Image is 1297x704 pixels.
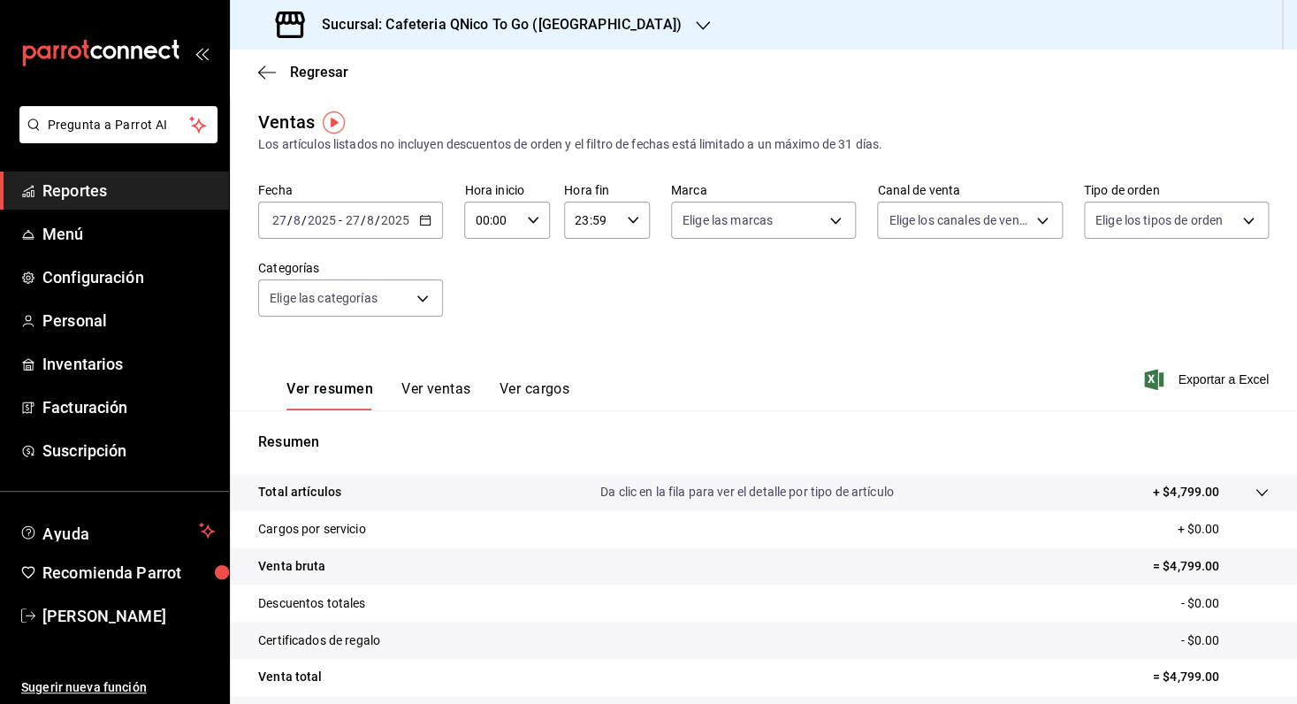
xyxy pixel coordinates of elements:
[564,184,650,196] label: Hora fin
[42,520,192,541] span: Ayuda
[42,222,215,246] span: Menú
[42,604,215,628] span: [PERSON_NAME]
[375,213,380,227] span: /
[19,106,217,143] button: Pregunta a Parrot AI
[1084,184,1269,196] label: Tipo de orden
[271,213,287,227] input: --
[21,678,215,697] span: Sugerir nueva función
[877,184,1062,196] label: Canal de venta
[290,64,348,80] span: Regresar
[287,213,293,227] span: /
[308,14,682,35] h3: Sucursal: Cafeteria QNico To Go ([GEOGRAPHIC_DATA])
[889,211,1029,229] span: Elige los canales de venta
[286,380,569,410] div: navigation tabs
[258,557,325,576] p: Venta bruta
[42,395,215,419] span: Facturación
[258,668,322,686] p: Venta total
[1153,668,1269,686] p: = $4,799.00
[293,213,301,227] input: --
[366,213,375,227] input: --
[258,483,341,501] p: Total artículos
[258,594,365,613] p: Descuentos totales
[12,128,217,147] a: Pregunta a Parrot AI
[339,213,342,227] span: -
[270,289,378,307] span: Elige las categorías
[258,520,366,539] p: Cargos por servicio
[1095,211,1223,229] span: Elige los tipos de orden
[344,213,360,227] input: --
[401,380,471,410] button: Ver ventas
[48,116,190,134] span: Pregunta a Parrot AI
[195,46,209,60] button: open_drawer_menu
[258,262,443,274] label: Categorías
[258,184,443,196] label: Fecha
[464,184,550,196] label: Hora inicio
[1180,631,1269,650] p: - $0.00
[42,352,215,376] span: Inventarios
[323,111,345,134] img: Tooltip marker
[258,432,1269,453] p: Resumen
[42,561,215,585] span: Recomienda Parrot
[1153,483,1219,501] p: + $4,799.00
[258,631,380,650] p: Certificados de regalo
[500,380,570,410] button: Ver cargos
[307,213,337,227] input: ----
[42,309,215,333] span: Personal
[301,213,307,227] span: /
[1180,594,1269,613] p: - $0.00
[1177,520,1269,539] p: + $0.00
[380,213,410,227] input: ----
[1153,557,1269,576] p: = $4,799.00
[286,380,373,410] button: Ver resumen
[258,64,348,80] button: Regresar
[600,483,894,501] p: Da clic en la fila para ver el detalle por tipo de artículo
[42,439,215,463] span: Suscripción
[258,135,1269,154] div: Los artículos listados no incluyen descuentos de orden y el filtro de fechas está limitado a un m...
[671,184,856,196] label: Marca
[258,109,315,135] div: Ventas
[42,265,215,289] span: Configuración
[360,213,365,227] span: /
[42,179,215,203] span: Reportes
[1148,369,1269,390] button: Exportar a Excel
[683,211,773,229] span: Elige las marcas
